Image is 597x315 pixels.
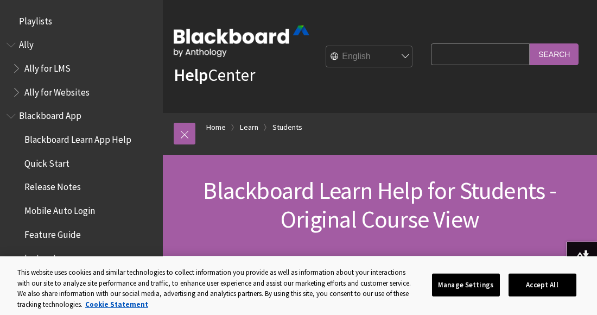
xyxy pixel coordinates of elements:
button: Accept All [509,274,576,297]
span: Instructors [24,249,68,264]
span: Blackboard Learn App Help [24,130,131,145]
a: Students [272,121,302,134]
a: HelpCenter [174,64,255,86]
strong: Help [174,64,208,86]
div: This website uses cookies and similar technologies to collect information you provide as well as ... [17,267,418,310]
span: Ally for LMS [24,59,71,74]
span: Feature Guide [24,225,81,240]
button: Manage Settings [432,274,500,297]
span: Playlists [19,12,52,27]
span: Blackboard App [19,107,81,122]
nav: Book outline for Anthology Ally Help [7,36,156,102]
input: Search [530,43,579,65]
span: Mobile Auto Login [24,201,95,216]
span: Release Notes [24,178,81,193]
span: Ally for Websites [24,83,90,98]
a: Learn [240,121,258,134]
span: Blackboard Learn Help for Students - Original Course View [203,175,556,234]
select: Site Language Selector [326,46,413,68]
nav: Book outline for Playlists [7,12,156,30]
a: More information about your privacy, opens in a new tab [85,299,148,308]
img: Blackboard by Anthology [174,26,309,57]
span: Ally [19,36,34,51]
a: Home [206,121,226,134]
span: Quick Start [24,154,69,169]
